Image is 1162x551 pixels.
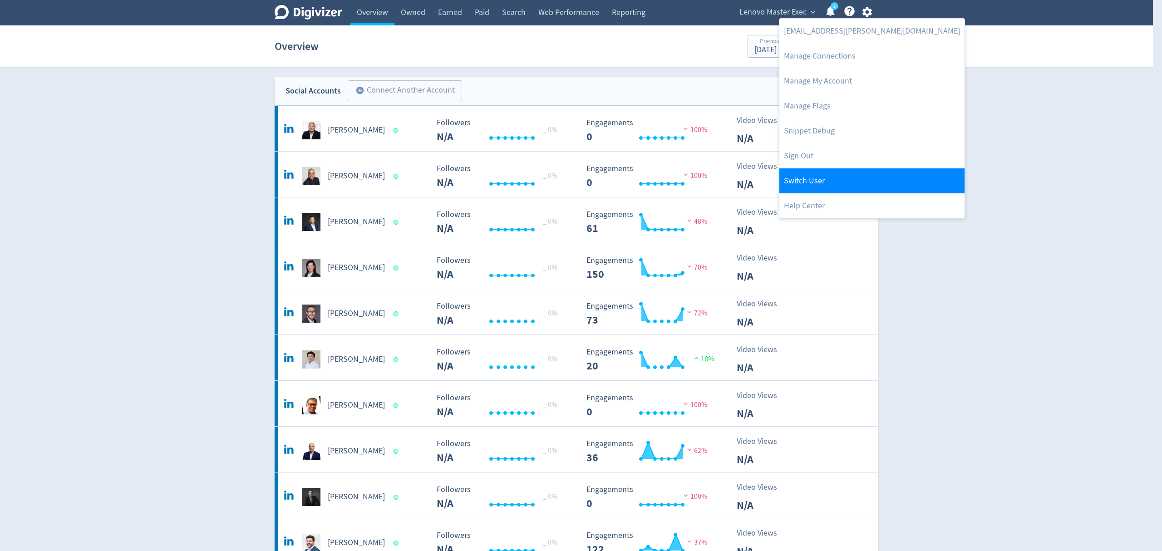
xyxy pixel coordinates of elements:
a: Manage Flags [779,93,965,118]
a: Snippet Debug [779,118,965,143]
a: [EMAIL_ADDRESS][PERSON_NAME][DOMAIN_NAME] [779,19,965,44]
a: Log out [779,143,965,168]
a: Manage My Account [779,69,965,93]
a: Switch User [779,168,965,193]
a: Help Center [779,193,965,218]
a: Manage Connections [779,44,965,69]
